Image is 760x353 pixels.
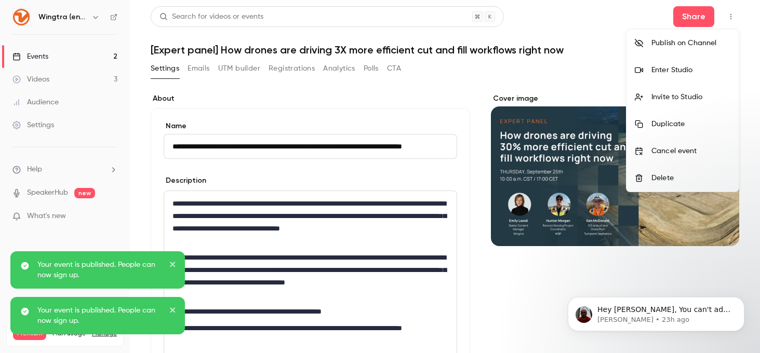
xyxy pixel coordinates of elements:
[651,65,730,75] div: Enter Studio
[37,305,162,326] p: Your event is published. People can now sign up.
[37,260,162,280] p: Your event is published. People can now sign up.
[169,305,177,318] button: close
[651,38,730,48] div: Publish on Channel
[169,260,177,272] button: close
[651,92,730,102] div: Invite to Studio
[651,119,730,129] div: Duplicate
[552,275,760,348] iframe: Intercom notifications message
[651,173,730,183] div: Delete
[651,146,730,156] div: Cancel event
